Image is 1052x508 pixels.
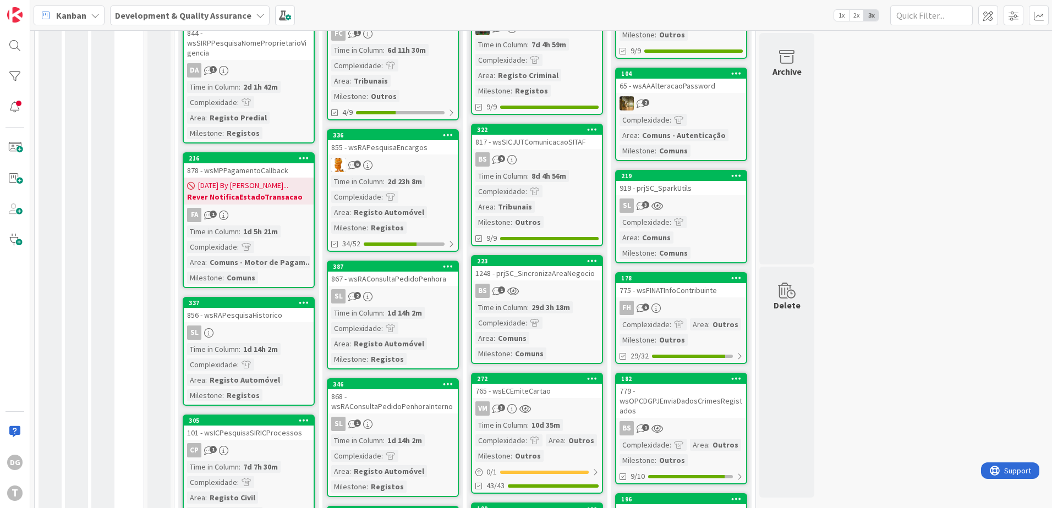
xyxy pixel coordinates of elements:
[328,389,458,413] div: 868 - wsRAConsultaPedidoPenhoraInterno
[495,332,529,344] div: Comuns
[187,225,239,238] div: Time in Column
[189,299,314,307] div: 337
[333,131,458,139] div: 336
[115,10,251,21] b: Development & Quality Assurance
[475,317,525,329] div: Complexidade
[498,155,505,162] span: 9
[494,69,495,81] span: :
[631,45,641,57] span: 9/9
[656,334,688,346] div: Outros
[616,198,746,213] div: SL
[471,124,603,246] a: 322817 - wsSICJUTComunicacaoSITAFBSTime in Column:8d 4h 56mComplexidade:Area:TribunaisMilestone:O...
[511,85,512,97] span: :
[527,301,529,313] span: :
[656,247,691,259] div: Comuns
[615,373,747,484] a: 182779 - wsOPCDGPJEnviaDadosCrimesRegistadosBSComplexidade:Area:OutrosMilestone:Outros9/10
[331,90,366,102] div: Milestone
[331,307,383,319] div: Time in Column
[381,322,383,334] span: :
[328,417,458,431] div: SL
[333,380,458,388] div: 346
[368,481,407,493] div: Registos
[327,378,459,497] a: 346868 - wsRAConsultaPedidoPenhoraInternoSLTime in Column:1d 14h 2mComplexidade:Area:Registo Auto...
[655,145,656,157] span: :
[472,374,602,384] div: 272
[498,404,505,411] span: 3
[655,247,656,259] span: :
[708,318,710,330] span: :
[184,308,314,322] div: 856 - wsRAPesquisaHistorico
[224,389,262,401] div: Registos
[472,125,602,135] div: 322
[621,172,746,180] div: 219
[472,266,602,280] div: 1248 - prjSC_SincronizaAreaNegocio
[475,332,494,344] div: Area
[620,421,634,435] div: BS
[331,206,349,218] div: Area
[381,191,383,203] span: :
[349,206,351,218] span: :
[525,54,527,66] span: :
[620,454,655,466] div: Milestone
[381,450,383,462] span: :
[328,272,458,286] div: 867 - wsRAConsultaPedidoPenhora
[207,112,270,124] div: Registo Predial
[616,374,746,384] div: 182
[331,75,349,87] div: Area
[187,96,237,108] div: Complexidade
[690,439,708,451] div: Area
[383,44,385,56] span: :
[328,26,458,41] div: FC
[205,492,207,504] span: :
[237,96,239,108] span: :
[187,443,201,457] div: CP
[328,262,458,286] div: 387867 - wsRAConsultaPedidoPenhora
[205,112,207,124] span: :
[184,208,314,222] div: FA
[184,153,314,163] div: 216
[240,225,281,238] div: 1d 5h 21m
[187,272,222,284] div: Milestone
[366,222,368,234] span: :
[710,439,741,451] div: Outros
[471,255,603,364] a: 2231248 - prjSC_SincronizaAreaNegocioBSTime in Column:29d 3h 18mComplexidade:Area:ComunsMilestone...
[351,465,427,477] div: Registo Automóvel
[642,99,649,106] span: 2
[331,158,346,172] img: RL
[642,201,649,208] span: 3
[690,318,708,330] div: Area
[368,222,407,234] div: Registos
[656,145,691,157] div: Comuns
[351,338,427,350] div: Registo Automóvel
[239,225,240,238] span: :
[486,101,497,113] span: 9/9
[239,81,240,93] span: :
[240,343,281,355] div: 1d 14h 2m
[546,434,564,446] div: Area
[207,256,315,268] div: Comuns - Motor de Pagam...
[383,307,385,319] span: :
[475,419,527,431] div: Time in Column
[328,289,458,303] div: SL
[511,347,512,360] span: :
[366,481,368,493] span: :
[331,481,366,493] div: Milestone
[354,29,361,36] span: 1
[184,298,314,322] div: 337856 - wsRAPesquisaHistorico
[331,353,366,365] div: Milestone
[331,417,346,431] div: SL
[486,480,505,492] span: 43/43
[475,301,527,313] div: Time in Column
[23,2,50,15] span: Support
[187,389,222,401] div: Milestone
[616,171,746,181] div: 219
[351,206,427,218] div: Registo Automóvel
[472,384,602,398] div: 765 - wsECEmiteCartao
[620,145,655,157] div: Milestone
[349,75,351,87] span: :
[670,114,671,126] span: :
[187,191,310,202] b: Rever NotificaEstadoTransacao
[475,284,490,298] div: BS
[525,185,527,197] span: :
[237,241,239,253] span: :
